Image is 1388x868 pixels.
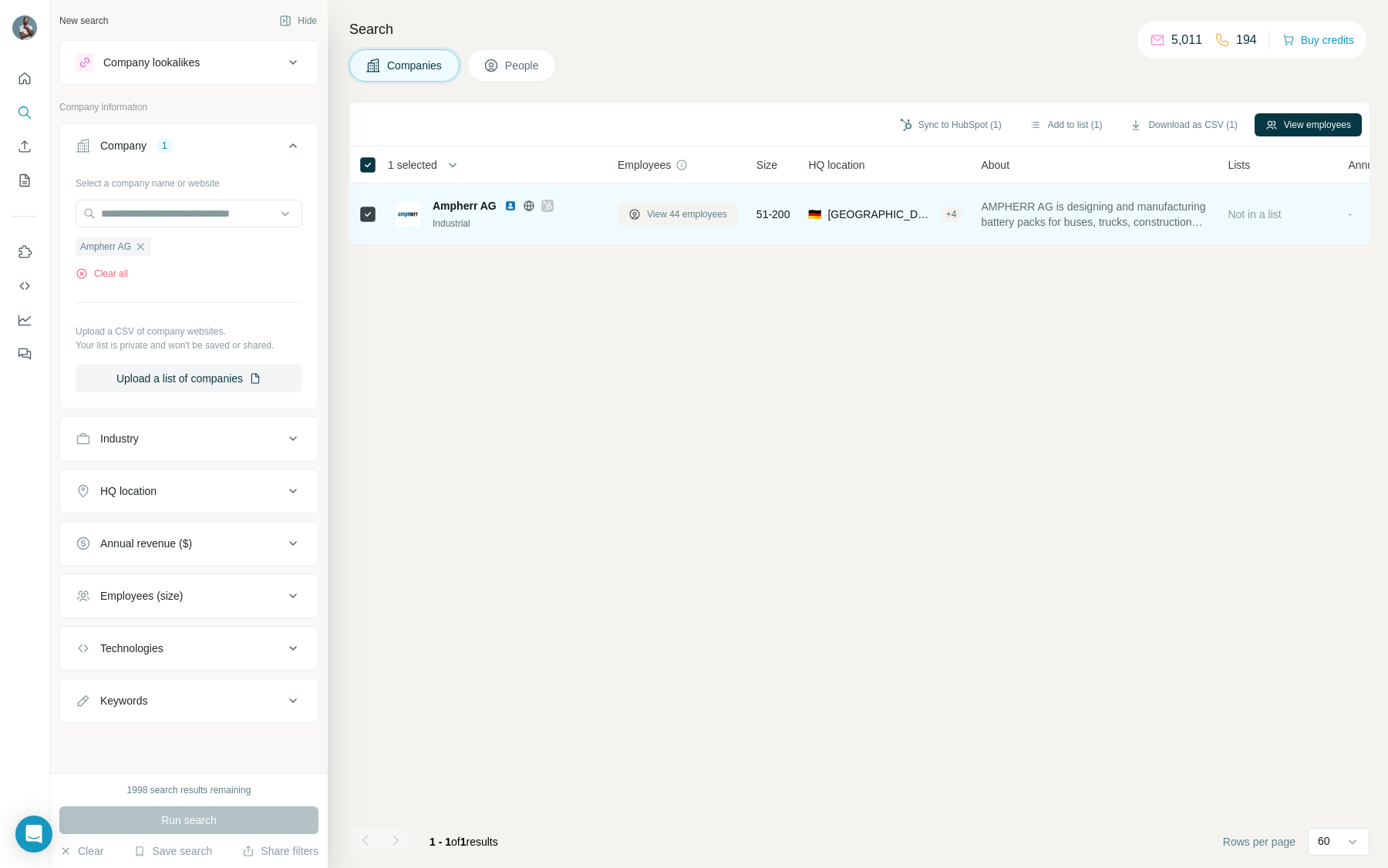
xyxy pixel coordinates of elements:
button: Dashboard [12,306,37,334]
button: Buy credits [1282,29,1354,51]
button: My lists [12,167,37,194]
button: Industry [60,420,318,457]
button: Save search [133,843,212,859]
div: New search [59,14,108,28]
span: View 44 employees [647,207,727,221]
img: Logo of Ampherr AG [396,202,420,227]
button: HQ location [60,473,318,510]
p: Upload a CSV of company websites. [76,325,302,338]
button: Feedback [12,340,37,368]
img: LinkedIn logo [504,200,517,212]
button: Keywords [60,682,318,719]
button: Company lookalikes [60,44,318,81]
button: Quick start [12,65,37,93]
p: Company information [59,100,318,114]
span: Rows per page [1223,834,1295,849]
span: Employees [618,157,671,173]
button: Use Surfe API [12,272,37,300]
span: - [1348,208,1352,220]
button: Share filters [242,843,318,859]
span: 1 [460,836,467,848]
button: Search [12,99,37,126]
h4: Search [349,19,1369,40]
div: Annual revenue ($) [100,536,192,551]
p: 5,011 [1171,31,1202,49]
button: Use Surfe on LinkedIn [12,238,37,266]
button: Enrich CSV [12,133,37,160]
div: 1 [156,139,173,153]
div: + 4 [940,207,963,221]
button: Download as CSV (1) [1119,113,1248,136]
div: Industrial [433,217,599,230]
span: Not in a list [1228,208,1281,220]
span: Ampherr AG [433,198,497,214]
button: Sync to HubSpot (1) [889,113,1012,136]
span: Size [756,157,777,173]
div: 1998 search results remaining [127,783,251,797]
div: HQ location [100,483,157,499]
button: Company1 [60,127,318,170]
span: About [981,157,1009,173]
button: Clear [59,843,103,859]
span: 1 selected [388,157,437,173]
img: Avatar [12,15,37,40]
span: 1 - 1 [430,836,451,848]
span: HQ location [808,157,864,173]
button: Annual revenue ($) [60,525,318,562]
button: Employees (size) [60,577,318,614]
div: Technologies [100,641,163,656]
span: Lists [1228,157,1250,173]
span: of [451,836,460,848]
div: Company lookalikes [103,55,200,70]
span: Ampherr AG [80,240,131,254]
button: View employees [1255,113,1362,136]
span: [GEOGRAPHIC_DATA], [GEOGRAPHIC_DATA] [827,207,933,222]
button: Clear all [76,267,128,281]
span: 51-200 [756,207,790,222]
span: People [505,58,541,73]
button: Technologies [60,630,318,667]
p: Your list is private and won't be saved or shared. [76,338,302,352]
span: results [430,836,498,848]
p: 60 [1318,833,1330,849]
span: 🇩🇪 [808,207,821,222]
button: View 44 employees [618,203,738,226]
div: Open Intercom Messenger [15,816,52,853]
button: Upload a list of companies [76,365,302,392]
button: Add to list (1) [1019,113,1113,136]
div: Select a company name or website [76,170,302,190]
span: Companies [387,58,443,73]
div: Company [100,138,147,153]
p: 194 [1236,31,1257,49]
div: Keywords [100,693,147,708]
div: Employees (size) [100,588,183,604]
span: AMPHERR AG is designing and manufacturing battery packs for buses, trucks, construction machines,... [981,199,1209,230]
div: Industry [100,431,139,446]
button: Hide [268,9,328,32]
